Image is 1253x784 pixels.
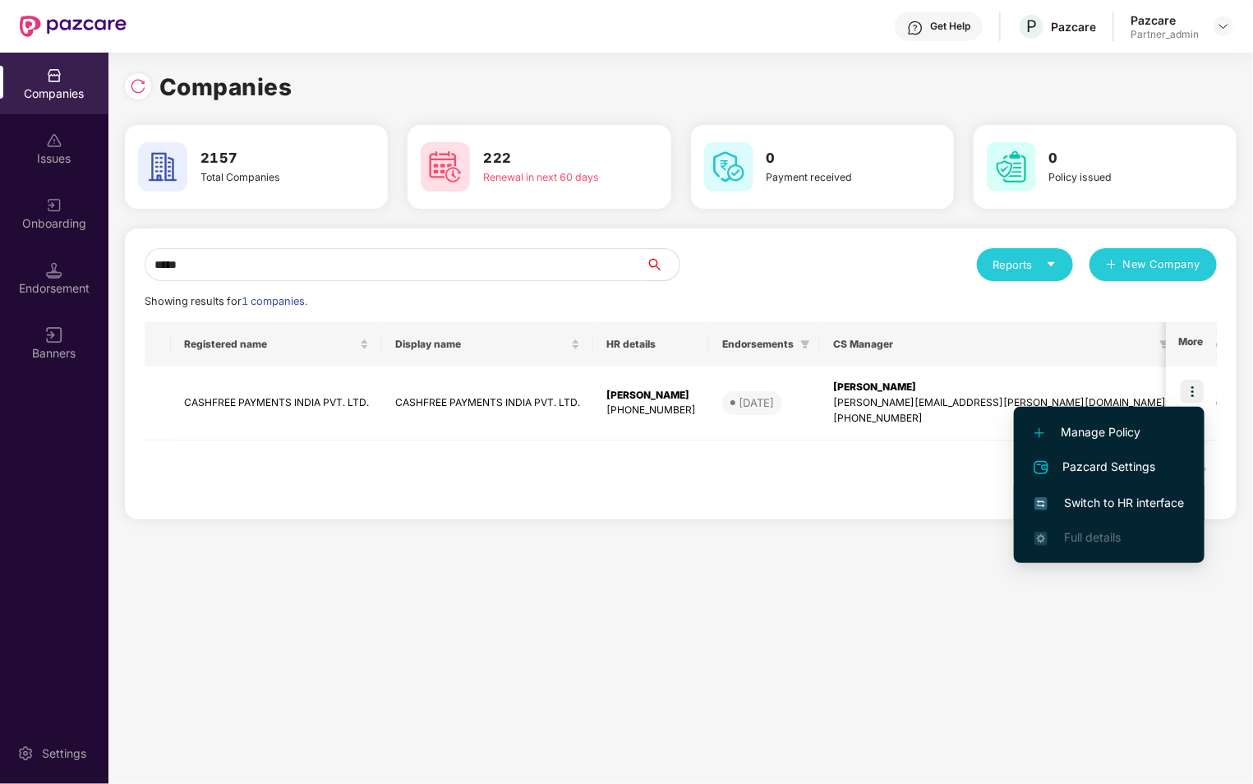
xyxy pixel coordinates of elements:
th: HR details [593,322,709,367]
div: [PERSON_NAME][EMAIL_ADDRESS][PERSON_NAME][DOMAIN_NAME] [833,395,1166,411]
span: Display name [395,338,568,351]
button: search [646,248,680,281]
img: svg+xml;base64,PHN2ZyB4bWxucz0iaHR0cDovL3d3dy53My5vcmcvMjAwMC9zdmciIHdpZHRoPSI2MCIgaGVpZ2h0PSI2MC... [421,142,470,191]
img: svg+xml;base64,PHN2ZyBpZD0iSXNzdWVzX2Rpc2FibGVkIiB4bWxucz0iaHR0cDovL3d3dy53My5vcmcvMjAwMC9zdmciIH... [46,132,62,149]
div: [PHONE_NUMBER] [833,411,1166,427]
span: Manage Policy [1034,423,1184,441]
img: New Pazcare Logo [20,16,127,37]
span: filter [1156,334,1172,354]
img: svg+xml;base64,PHN2ZyBpZD0iSGVscC0zMngzMiIgeG1sbnM9Imh0dHA6Ly93d3cudzMub3JnLzIwMDAvc3ZnIiB3aWR0aD... [907,20,924,36]
img: svg+xml;base64,PHN2ZyBpZD0iRHJvcGRvd24tMzJ4MzIiIHhtbG5zPSJodHRwOi8vd3d3LnczLm9yZy8yMDAwL3N2ZyIgd2... [1217,20,1230,33]
div: Partner_admin [1131,28,1199,41]
div: Payment received [767,169,899,185]
th: More [1166,322,1217,367]
span: caret-down [1046,259,1057,270]
h3: 2157 [200,148,333,169]
div: Total Companies [200,169,333,185]
div: Policy issued [1049,169,1182,185]
span: filter [800,339,810,349]
button: plusNew Company [1089,248,1217,281]
img: svg+xml;base64,PHN2ZyBpZD0iUmVsb2FkLTMyeDMyIiB4bWxucz0iaHR0cDovL3d3dy53My5vcmcvMjAwMC9zdmciIHdpZH... [130,78,146,95]
h3: 222 [483,148,615,169]
span: plus [1106,259,1117,272]
span: Switch to HR interface [1034,494,1184,512]
span: search [646,258,679,271]
div: [DATE] [739,394,774,411]
span: CS Manager [833,338,1153,351]
div: Pazcare [1051,19,1096,35]
div: Get Help [930,20,970,33]
div: Pazcare [1131,12,1199,28]
th: Display name [382,322,593,367]
div: [PHONE_NUMBER] [606,403,696,418]
div: Renewal in next 60 days [483,169,615,185]
img: svg+xml;base64,PHN2ZyB4bWxucz0iaHR0cDovL3d3dy53My5vcmcvMjAwMC9zdmciIHdpZHRoPSI2MCIgaGVpZ2h0PSI2MC... [704,142,753,191]
span: Showing results for [145,295,307,307]
th: Registered name [171,322,382,367]
span: Registered name [184,338,357,351]
td: CASHFREE PAYMENTS INDIA PVT. LTD. [382,367,593,440]
img: svg+xml;base64,PHN2ZyB4bWxucz0iaHR0cDovL3d3dy53My5vcmcvMjAwMC9zdmciIHdpZHRoPSI2MCIgaGVpZ2h0PSI2MC... [987,142,1036,191]
img: svg+xml;base64,PHN2ZyB4bWxucz0iaHR0cDovL3d3dy53My5vcmcvMjAwMC9zdmciIHdpZHRoPSI2MCIgaGVpZ2h0PSI2MC... [138,142,187,191]
div: Reports [993,256,1057,273]
img: svg+xml;base64,PHN2ZyBpZD0iQ29tcGFuaWVzIiB4bWxucz0iaHR0cDovL3d3dy53My5vcmcvMjAwMC9zdmciIHdpZHRoPS... [46,67,62,84]
img: icon [1181,380,1204,403]
span: filter [1159,339,1169,349]
span: Full details [1064,530,1121,544]
img: svg+xml;base64,PHN2ZyBpZD0iU2V0dGluZy0yMHgyMCIgeG1sbnM9Imh0dHA6Ly93d3cudzMub3JnLzIwMDAvc3ZnIiB3aW... [17,745,34,762]
span: Pazcard Settings [1034,458,1184,477]
span: 1 companies. [242,295,307,307]
img: svg+xml;base64,PHN2ZyB3aWR0aD0iMTQuNSIgaGVpZ2h0PSIxNC41IiB2aWV3Qm94PSIwIDAgMTYgMTYiIGZpbGw9Im5vbm... [46,262,62,279]
h3: 0 [1049,148,1182,169]
span: New Company [1123,256,1201,273]
span: filter [797,334,813,354]
span: Endorsements [722,338,794,351]
span: P [1026,16,1037,36]
img: svg+xml;base64,PHN2ZyB4bWxucz0iaHR0cDovL3d3dy53My5vcmcvMjAwMC9zdmciIHdpZHRoPSIxMi4yMDEiIGhlaWdodD... [1034,428,1044,438]
div: [PERSON_NAME] [833,380,1166,395]
img: svg+xml;base64,PHN2ZyB3aWR0aD0iMjAiIGhlaWdodD0iMjAiIHZpZXdCb3g9IjAgMCAyMCAyMCIgZmlsbD0ibm9uZSIgeG... [46,197,62,214]
td: CASHFREE PAYMENTS INDIA PVT. LTD. [171,367,382,440]
div: Settings [37,745,91,762]
img: svg+xml;base64,PHN2ZyB4bWxucz0iaHR0cDovL3d3dy53My5vcmcvMjAwMC9zdmciIHdpZHRoPSIyNCIgaGVpZ2h0PSIyNC... [1031,458,1051,477]
div: [PERSON_NAME] [606,388,696,404]
h3: 0 [767,148,899,169]
img: svg+xml;base64,PHN2ZyB4bWxucz0iaHR0cDovL3d3dy53My5vcmcvMjAwMC9zdmciIHdpZHRoPSIxNiIgaGVpZ2h0PSIxNi... [1034,497,1048,510]
h1: Companies [159,69,293,105]
img: svg+xml;base64,PHN2ZyB4bWxucz0iaHR0cDovL3d3dy53My5vcmcvMjAwMC9zdmciIHdpZHRoPSIxNi4zNjMiIGhlaWdodD... [1034,532,1048,545]
img: svg+xml;base64,PHN2ZyB3aWR0aD0iMTYiIGhlaWdodD0iMTYiIHZpZXdCb3g9IjAgMCAxNiAxNiIgZmlsbD0ibm9uZSIgeG... [46,327,62,344]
